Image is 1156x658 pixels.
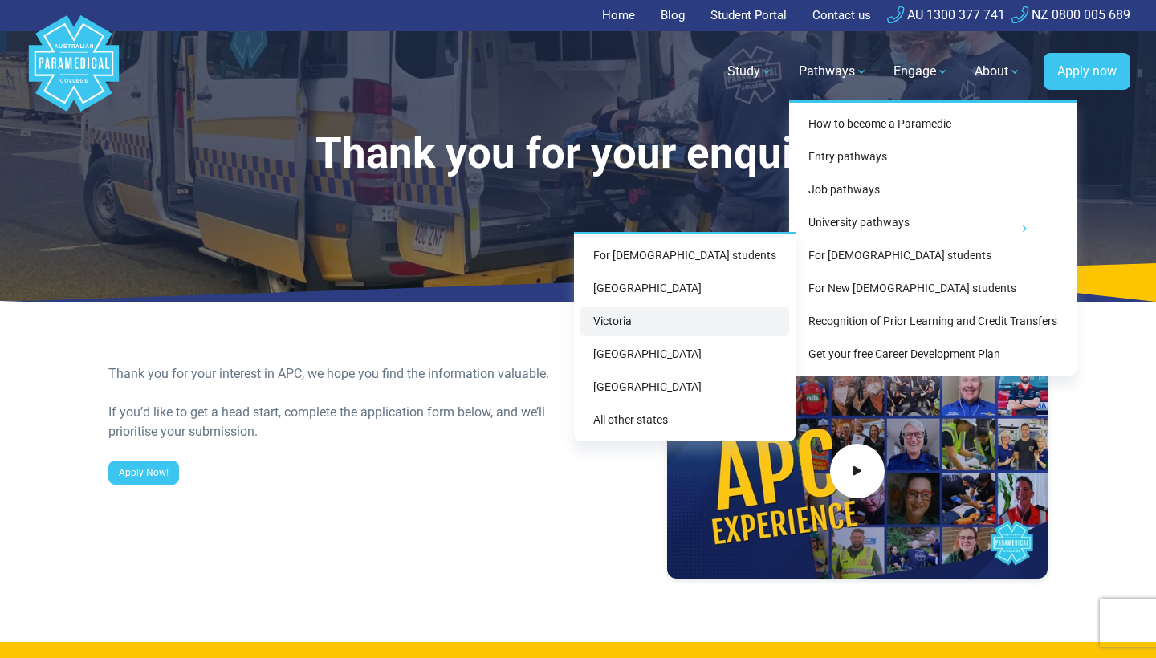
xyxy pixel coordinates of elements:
[796,175,1070,205] a: Job pathways
[887,7,1005,22] a: AU 1300 377 741
[580,307,789,336] a: Victoria
[796,142,1070,172] a: Entry pathways
[580,274,789,303] a: [GEOGRAPHIC_DATA]
[796,109,1070,139] a: How to become a Paramedic
[789,49,877,94] a: Pathways
[796,274,1070,303] a: For New [DEMOGRAPHIC_DATA] students
[796,339,1070,369] a: Get your free Career Development Plan
[580,405,789,435] a: All other states
[1044,53,1130,90] a: Apply now
[884,49,959,94] a: Engage
[965,49,1031,94] a: About
[580,339,789,369] a: [GEOGRAPHIC_DATA]
[108,461,179,485] a: Apply Now!
[580,241,789,270] a: For [DEMOGRAPHIC_DATA] students
[796,307,1070,336] a: Recognition of Prior Learning and Credit Transfers
[108,128,1048,179] h1: Thank you for your enquiry!
[718,49,783,94] a: Study
[796,241,1070,270] a: For [DEMOGRAPHIC_DATA] students
[580,372,789,402] a: [GEOGRAPHIC_DATA]
[108,403,568,441] div: If you’d like to get a head start, complete the application form below, and we’ll prioritise your...
[574,232,796,441] div: Entry pathways
[26,31,122,112] a: Australian Paramedical College
[789,100,1077,376] div: Pathways
[796,208,1070,238] a: University pathways
[1011,7,1130,22] a: NZ 0800 005 689
[108,364,568,384] div: Thank you for your interest in APC, we hope you find the information valuable.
